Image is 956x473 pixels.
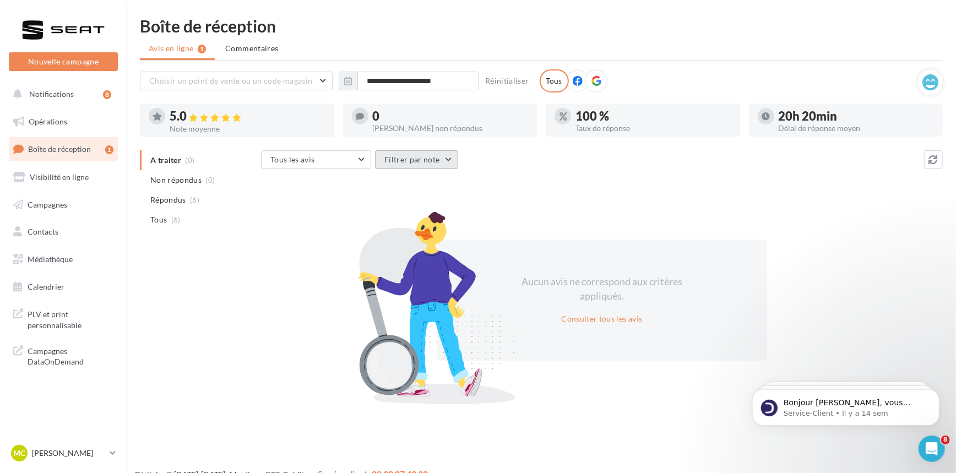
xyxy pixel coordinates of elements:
[736,366,956,443] iframe: Intercom notifications message
[28,254,73,264] span: Médiathèque
[140,18,943,34] div: Boîte de réception
[373,124,529,132] div: [PERSON_NAME] non répondus
[7,137,120,161] a: Boîte de réception1
[7,83,116,106] button: Notifications 8
[28,144,91,154] span: Boîte de réception
[557,312,647,325] button: Consulter tous les avis
[7,248,120,271] a: Médiathèque
[7,193,120,216] a: Campagnes
[28,307,113,330] span: PLV et print personnalisable
[7,166,120,189] a: Visibilité en ligne
[779,110,935,122] div: 20h 20min
[30,172,89,182] span: Visibilité en ligne
[48,42,190,52] p: Message from Service-Client, sent Il y a 14 sem
[779,124,935,132] div: Délai de réponse moyen
[7,302,120,335] a: PLV et print personnalisable
[7,339,120,372] a: Campagnes DataOnDemand
[48,32,188,117] span: Bonjour [PERSON_NAME], vous n'avez pas encore souscrit au module Marketing Direct ? Pour cela, c'...
[481,74,534,88] button: Réinitialiser
[13,448,25,459] span: MC
[270,155,315,164] span: Tous les avis
[29,117,67,126] span: Opérations
[540,69,569,93] div: Tous
[149,76,312,85] span: Choisir un point de vente ou un code magasin
[171,215,181,224] span: (6)
[28,227,58,236] span: Contacts
[7,275,120,298] a: Calendrier
[170,125,325,133] div: Note moyenne
[7,220,120,243] a: Contacts
[9,443,118,464] a: MC [PERSON_NAME]
[206,176,215,184] span: (0)
[170,110,325,123] div: 5.0
[28,199,67,209] span: Campagnes
[373,110,529,122] div: 0
[28,344,113,367] span: Campagnes DataOnDemand
[103,90,111,99] div: 8
[261,150,371,169] button: Tous les avis
[575,124,731,132] div: Taux de réponse
[190,195,199,204] span: (6)
[105,145,113,154] div: 1
[941,436,950,444] span: 8
[150,214,167,225] span: Tous
[375,150,458,169] button: Filtrer par note
[225,43,278,54] span: Commentaires
[7,110,120,133] a: Opérations
[28,282,64,291] span: Calendrier
[32,448,105,459] p: [PERSON_NAME]
[575,110,731,122] div: 100 %
[919,436,945,462] iframe: Intercom live chat
[29,89,74,99] span: Notifications
[9,52,118,71] button: Nouvelle campagne
[507,275,697,303] div: Aucun avis ne correspond aux critères appliqués.
[150,175,202,186] span: Non répondus
[150,194,186,205] span: Répondus
[140,72,333,90] button: Choisir un point de vente ou un code magasin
